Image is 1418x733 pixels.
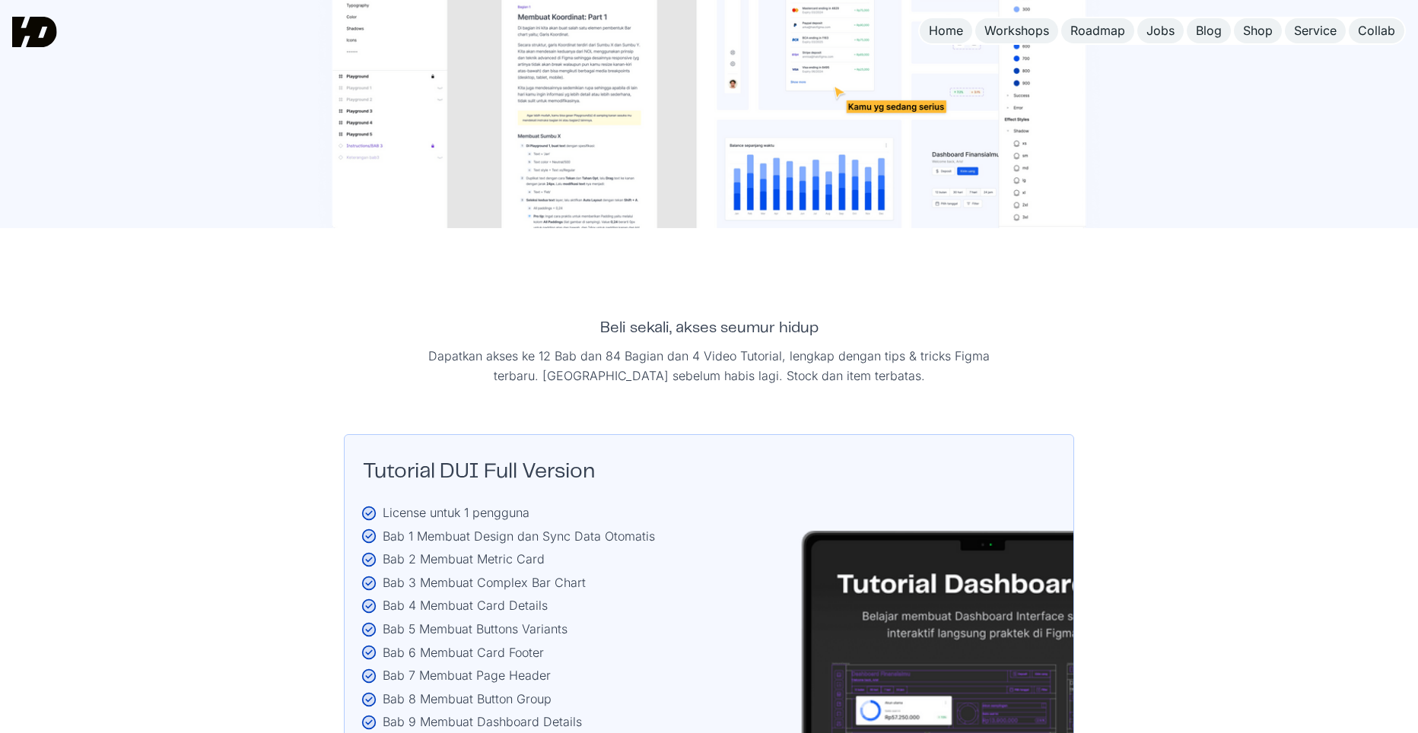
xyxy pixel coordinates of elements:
[363,459,1055,485] h2: Tutorial DUI Full Version
[1234,18,1282,43] a: Shop
[920,18,972,43] a: Home
[405,347,1013,386] p: Dapatkan akses ke 12 Bab dan 84 Bagian dan 4 Video Tutorial, lengkap dengan tips & tricks Figma t...
[383,666,655,686] div: Bab 7 Membuat Page Header
[1187,18,1231,43] a: Blog
[383,527,655,547] div: Bab 1 Membuat Design dan Sync Data Otomatis
[1285,18,1346,43] a: Service
[383,620,655,639] div: Bab 5 Membuat Buttons Variants
[383,550,655,570] div: Bab 2 Membuat Metric Card
[1061,18,1134,43] a: Roadmap
[383,596,655,616] div: Bab 4 Membuat Card Details
[1349,18,1404,43] a: Collab
[1146,23,1175,39] div: Jobs
[929,23,963,39] div: Home
[1137,18,1184,43] a: Jobs
[383,643,655,663] div: Bab 6 Membuat Card Footer
[1243,23,1273,39] div: Shop
[1070,23,1125,39] div: Roadmap
[383,712,655,732] div: Bab 9 Membuat Dashboard Details
[600,319,819,338] h2: Beli sekali, akses seumur hidup
[984,23,1049,39] div: Workshops
[383,503,655,523] div: License untuk 1 pengguna
[383,690,655,709] div: Bab 8 Membuat Button Group
[1196,23,1222,39] div: Blog
[1358,23,1395,39] div: Collab
[975,18,1058,43] a: Workshops
[1294,23,1337,39] div: Service
[383,573,655,593] div: Bab 3 Membuat Complex Bar Chart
